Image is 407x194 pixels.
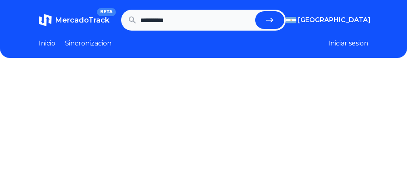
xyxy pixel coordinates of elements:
[298,15,371,25] span: [GEOGRAPHIC_DATA]
[286,17,296,23] img: Argentina
[328,39,368,48] button: Iniciar sesion
[286,15,368,25] button: [GEOGRAPHIC_DATA]
[55,16,109,25] span: MercadoTrack
[97,8,116,16] span: BETA
[65,39,111,48] a: Sincronizacion
[39,39,55,48] a: Inicio
[39,14,109,27] a: MercadoTrackBETA
[39,14,52,27] img: MercadoTrack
